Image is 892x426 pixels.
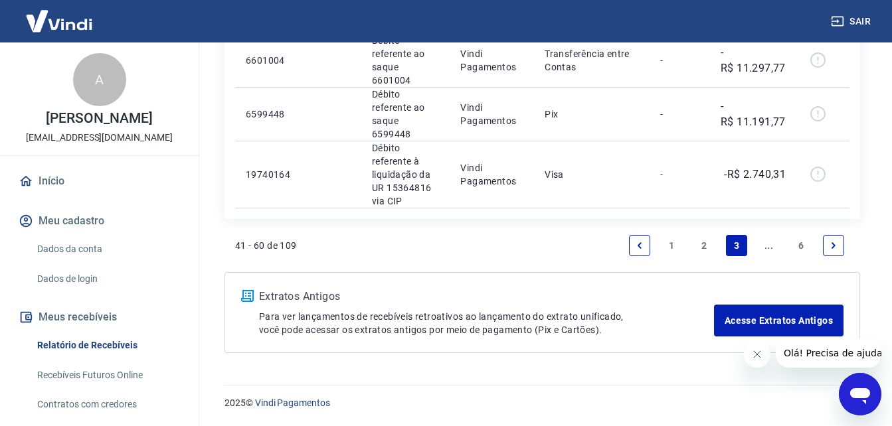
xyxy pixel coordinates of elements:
a: Page 1 [662,235,683,256]
a: Contratos com credores [32,391,183,418]
p: 6601004 [246,54,296,67]
p: Extratos Antigos [259,289,714,305]
p: - [660,107,699,121]
p: 19740164 [246,168,296,181]
img: ícone [241,290,254,302]
p: 6599448 [246,107,296,121]
a: Jump forward [758,235,780,256]
p: Para ver lançamentos de recebíveis retroativos ao lançamento do extrato unificado, você pode aces... [259,310,714,336]
p: - [660,54,699,67]
a: Dados de login [32,265,183,293]
iframe: Botão para abrir a janela de mensagens [839,373,881,415]
p: -R$ 11.297,77 [721,44,786,76]
p: 41 - 60 de 109 [235,239,297,252]
button: Meu cadastro [16,206,183,236]
a: Recebíveis Futuros Online [32,362,183,389]
p: Vindi Pagamentos [460,101,523,127]
p: Vindi Pagamentos [460,47,523,74]
a: Previous page [629,235,650,256]
span: Olá! Precisa de ajuda? [8,9,112,20]
p: Débito referente à liquidação da UR 15364816 via CIP [372,141,439,208]
p: -R$ 11.191,77 [721,98,786,130]
p: Débito referente ao saque 6601004 [372,34,439,87]
p: [EMAIL_ADDRESS][DOMAIN_NAME] [26,131,173,145]
p: Transferência entre Contas [545,47,639,74]
img: Vindi [16,1,102,41]
p: Vindi Pagamentos [460,161,523,188]
p: - [660,168,699,181]
a: Next page [823,235,844,256]
a: Dados da conta [32,236,183,263]
button: Sair [828,9,876,34]
div: A [73,53,126,106]
a: Acesse Extratos Antigos [714,305,844,336]
a: Page 6 [790,235,812,256]
a: Vindi Pagamentos [255,397,330,408]
p: Débito referente ao saque 6599448 [372,88,439,141]
a: Page 2 [693,235,715,256]
p: Pix [545,107,639,121]
a: Início [16,167,183,196]
p: [PERSON_NAME] [46,111,152,125]
iframe: Fechar mensagem [744,341,770,368]
p: -R$ 2.740,31 [724,167,786,182]
iframe: Mensagem da empresa [776,338,881,368]
button: Meus recebíveis [16,303,183,332]
a: Relatório de Recebíveis [32,332,183,359]
ul: Pagination [624,230,849,261]
a: Page 3 is your current page [726,235,747,256]
p: Visa [545,168,639,181]
p: 2025 © [224,396,860,410]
